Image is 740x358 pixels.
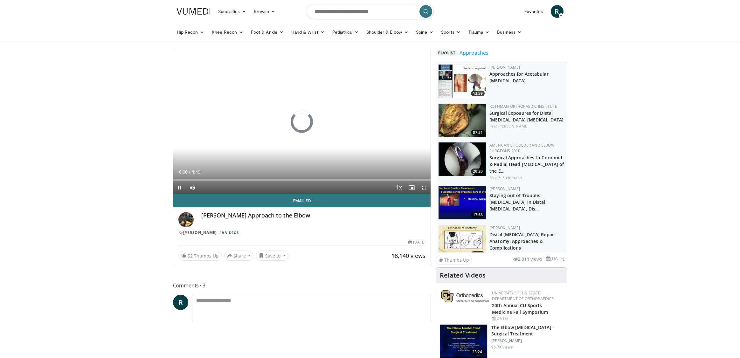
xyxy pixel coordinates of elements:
span: Comments 3 [173,281,431,290]
a: 13:59 [439,65,486,98]
a: [PERSON_NAME] [489,225,520,231]
a: 10:05 [439,225,486,258]
p: 95.7K views [491,345,512,350]
a: Approaches [460,49,488,57]
a: R [551,5,564,18]
button: Playback Rate [392,181,405,194]
a: Specialties [214,5,250,18]
img: Avatar [178,212,194,227]
img: 289877_0000_1.png.150x105_q85_crop-smart_upscale.jpg [439,65,486,98]
a: Surgical Approaches to Coronoid & Radial Head [MEDICAL_DATA] of the E… [489,155,564,174]
img: stein2_1.png.150x105_q85_crop-smart_upscale.jpg [439,142,486,176]
button: Fullscreen [418,181,431,194]
div: Feat. [489,123,564,129]
span: 0:00 [179,169,188,175]
a: [PERSON_NAME] [498,123,529,129]
a: 20:20 [439,142,486,176]
a: Rothman Orthopaedic Institute [489,104,557,109]
img: 162531_0000_1.png.150x105_q85_crop-smart_upscale.jpg [440,325,487,358]
span: 18,140 views [391,252,425,259]
img: 355603a8-37da-49b6-856f-e00d7e9307d3.png.150x105_q85_autocrop_double_scale_upscale_version-0.2.png [441,290,489,302]
span: 10:05 [471,251,485,257]
p: [PERSON_NAME] [491,338,563,343]
a: Spine [412,26,437,38]
a: [PERSON_NAME] [489,65,520,70]
img: 90401_0000_3.png.150x105_q85_crop-smart_upscale.jpg [439,225,486,258]
a: Distal [MEDICAL_DATA] Repair: Anatomy, Approaches & Complications [489,231,557,251]
div: Feat. [489,175,564,181]
span: / [189,169,190,175]
a: Trauma [465,26,494,38]
a: 19 Videos [218,230,241,236]
span: Playlist [436,50,458,56]
a: University of [US_STATE] Department of Orthopaedics [492,290,554,301]
span: 17:58 [471,212,485,218]
img: 70322_0000_3.png.150x105_q85_crop-smart_upscale.jpg [439,104,486,137]
a: Surgical Exposures for Distal [MEDICAL_DATA] [MEDICAL_DATA] [489,110,564,123]
img: Q2xRg7exoPLTwO8X4xMDoxOjB1O8AjAz_1.150x105_q85_crop-smart_upscale.jpg [439,186,486,219]
button: Enable picture-in-picture mode [405,181,418,194]
span: 07:51 [471,130,485,135]
span: 4:49 [192,169,200,175]
a: Foot & Ankle [247,26,287,38]
a: Shoulder & Elbow [363,26,412,38]
a: 17:58 [439,186,486,219]
h3: The Elbow [MEDICAL_DATA] - Surgical Treatment [491,324,563,337]
a: 23:24 The Elbow [MEDICAL_DATA] - Surgical Treatment [PERSON_NAME] 95.7K views [440,324,563,358]
span: 13:59 [471,91,485,96]
a: [PERSON_NAME] [183,230,217,235]
li: [DATE] [546,255,564,262]
h4: [PERSON_NAME] Approach to the Elbow [201,212,426,219]
video-js: Video Player [173,49,431,194]
a: Pediatrics [329,26,363,38]
h4: Related Videos [440,272,486,279]
a: Hand & Wrist [287,26,329,38]
div: [DATE] [492,316,562,321]
li: 2,814 views [513,256,542,263]
button: Save to [256,251,288,261]
button: Pause [173,181,186,194]
div: Progress Bar [173,179,431,181]
a: Thumbs Up [436,255,472,265]
a: 52 Thumbs Up [178,251,222,261]
button: Mute [186,181,199,194]
input: Search topics, interventions [307,4,434,19]
div: By [178,230,426,236]
a: Business [493,26,526,38]
a: Hip Recon [173,26,208,38]
button: Share [224,251,254,261]
a: Sports [437,26,465,38]
a: American Shoulder and Elbow Surgeons 2010 [489,142,555,154]
img: VuMedi Logo [177,8,211,15]
a: Favorites [521,5,547,18]
a: Browse [250,5,279,18]
span: 23:24 [470,349,485,355]
a: Staying out of Trouble: [MEDICAL_DATA] in Distal [MEDICAL_DATA], Dis… [489,192,545,212]
a: S. Steinmann [498,175,522,180]
a: R [173,295,188,310]
div: [DATE] [408,239,425,245]
a: 07:51 [439,104,486,137]
a: Email Ed [173,194,431,207]
span: 20:20 [471,169,485,174]
a: Approaches for Acetabular [MEDICAL_DATA] [489,71,549,84]
a: 20th Annual CU Sports Medicine Fall Symposium [492,302,548,315]
span: 52 [188,253,193,259]
a: Knee Recon [208,26,247,38]
a: [PERSON_NAME] [489,186,520,191]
